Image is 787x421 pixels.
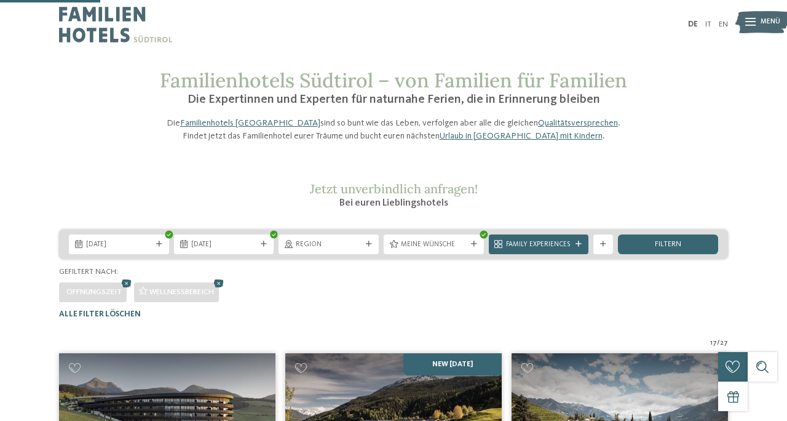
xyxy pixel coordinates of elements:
a: DE [688,20,698,28]
span: / [717,339,720,348]
span: Gefiltert nach: [59,268,118,276]
span: Bei euren Lieblingshotels [339,198,448,208]
span: Family Experiences [506,240,572,250]
span: Meine Wünsche [401,240,467,250]
span: [DATE] [86,240,152,250]
a: EN [719,20,728,28]
span: Menü [761,17,780,27]
span: Region [296,240,362,250]
span: Wellnessbereich [149,288,214,296]
span: Familienhotels Südtirol – von Familien für Familien [160,68,627,93]
span: 27 [720,339,728,348]
a: IT [705,20,711,28]
span: 17 [710,339,717,348]
p: Die sind so bunt wie das Leben, verfolgen aber alle die gleichen . Findet jetzt das Familienhotel... [160,117,627,142]
span: filtern [655,241,681,249]
span: Jetzt unverbindlich anfragen! [310,181,478,196]
span: Die Expertinnen und Experten für naturnahe Ferien, die in Erinnerung bleiben [188,94,600,106]
a: Familienhotels [GEOGRAPHIC_DATA] [180,119,320,127]
span: Alle Filter löschen [59,310,141,318]
a: Urlaub in [GEOGRAPHIC_DATA] mit Kindern [440,132,603,140]
a: Qualitätsversprechen [538,119,618,127]
span: Öffnungszeit [66,288,122,296]
span: [DATE] [191,240,257,250]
